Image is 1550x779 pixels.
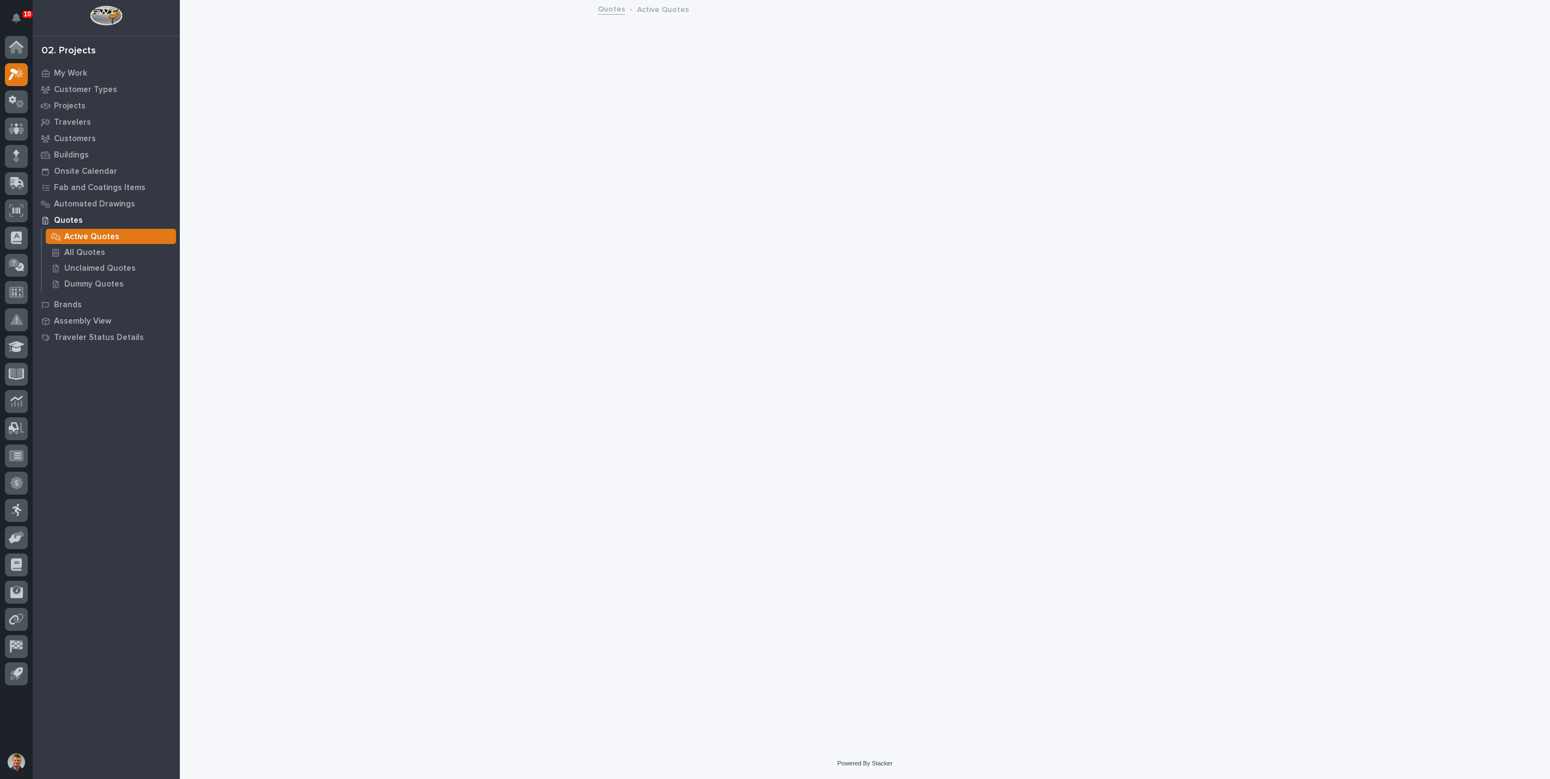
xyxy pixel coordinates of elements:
[64,279,124,289] p: Dummy Quotes
[54,167,117,177] p: Onsite Calendar
[54,199,135,209] p: Automated Drawings
[64,232,119,242] p: Active Quotes
[41,45,96,57] div: 02. Projects
[54,300,82,310] p: Brands
[33,329,180,345] a: Traveler Status Details
[33,65,180,81] a: My Work
[33,114,180,130] a: Travelers
[33,196,180,212] a: Automated Drawings
[5,751,28,774] button: users-avatar
[24,10,31,18] p: 10
[54,150,89,160] p: Buildings
[54,85,117,95] p: Customer Types
[33,179,180,196] a: Fab and Coatings Items
[54,134,96,144] p: Customers
[54,333,144,343] p: Traveler Status Details
[42,245,180,260] a: All Quotes
[42,260,180,276] a: Unclaimed Quotes
[598,2,625,15] a: Quotes
[42,229,180,244] a: Active Quotes
[54,216,83,226] p: Quotes
[33,313,180,329] a: Assembly View
[837,760,892,766] a: Powered By Stacker
[33,212,180,228] a: Quotes
[90,5,122,26] img: Workspace Logo
[64,248,105,258] p: All Quotes
[54,183,146,193] p: Fab and Coatings Items
[64,264,136,273] p: Unclaimed Quotes
[33,163,180,179] a: Onsite Calendar
[33,98,180,114] a: Projects
[33,147,180,163] a: Buildings
[54,118,91,127] p: Travelers
[33,296,180,313] a: Brands
[637,3,689,15] p: Active Quotes
[54,317,111,326] p: Assembly View
[5,7,28,29] button: Notifications
[42,276,180,291] a: Dummy Quotes
[54,101,86,111] p: Projects
[33,130,180,147] a: Customers
[14,13,28,31] div: Notifications10
[33,81,180,98] a: Customer Types
[54,69,87,78] p: My Work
